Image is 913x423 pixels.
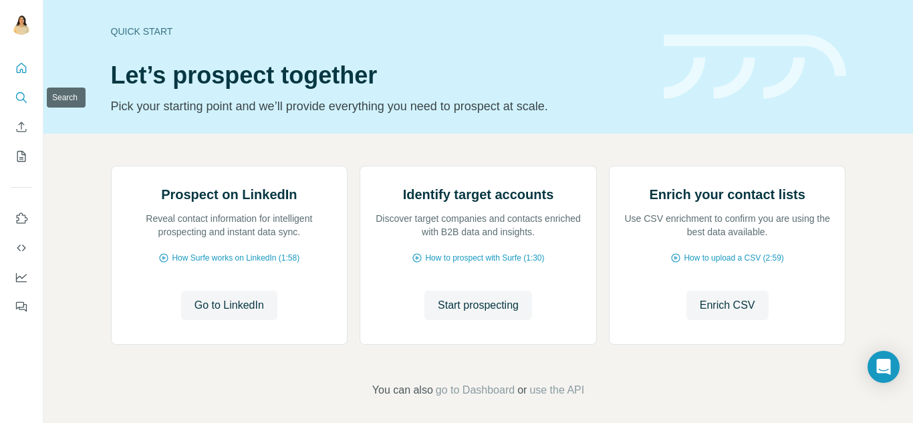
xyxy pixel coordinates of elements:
p: Reveal contact information for intelligent prospecting and instant data sync. [125,212,334,239]
div: Quick start [111,25,648,38]
p: Discover target companies and contacts enriched with B2B data and insights. [374,212,583,239]
button: Go to LinkedIn [181,291,277,320]
p: Pick your starting point and we’ll provide everything you need to prospect at scale. [111,97,648,116]
h2: Enrich your contact lists [649,185,805,204]
img: Avatar [11,13,32,35]
h1: Let’s prospect together [111,62,648,89]
button: use the API [529,382,584,398]
img: banner [664,35,846,100]
h2: Identify target accounts [403,185,554,204]
span: or [517,382,527,398]
button: Enrich CSV [11,115,32,139]
span: Enrich CSV [700,297,755,313]
button: Dashboard [11,265,32,289]
button: Start prospecting [424,291,532,320]
span: You can also [372,382,433,398]
button: Search [11,86,32,110]
button: Quick start [11,56,32,80]
button: My lists [11,144,32,168]
button: Enrich CSV [686,291,769,320]
span: How to prospect with Surfe (1:30) [425,252,544,264]
span: Go to LinkedIn [194,297,264,313]
div: Open Intercom Messenger [868,351,900,383]
button: Use Surfe API [11,236,32,260]
button: go to Dashboard [436,382,515,398]
span: How Surfe works on LinkedIn (1:58) [172,252,299,264]
h2: Prospect on LinkedIn [161,185,297,204]
span: How to upload a CSV (2:59) [684,252,783,264]
p: Use CSV enrichment to confirm you are using the best data available. [623,212,832,239]
button: Feedback [11,295,32,319]
button: Use Surfe on LinkedIn [11,206,32,231]
span: Start prospecting [438,297,519,313]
